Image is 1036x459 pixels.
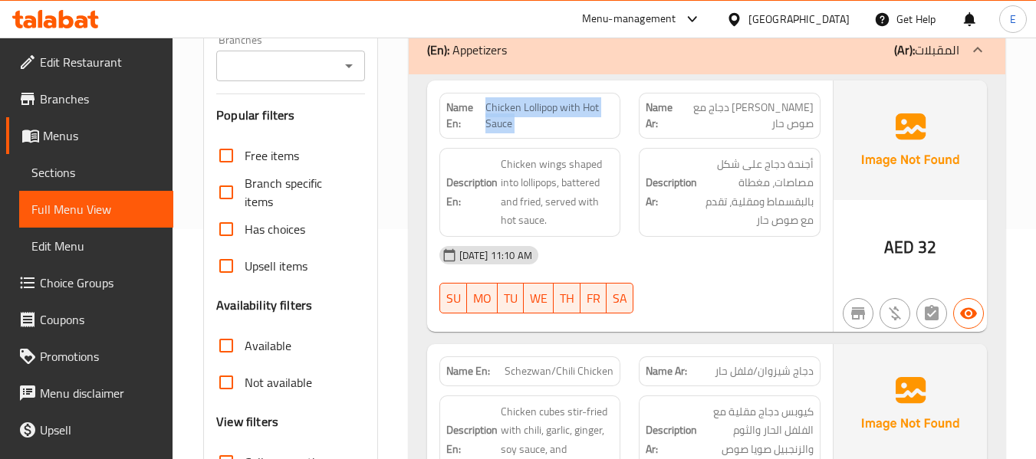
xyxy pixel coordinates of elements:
span: SA [613,287,627,310]
strong: Name En: [446,363,490,379]
button: SU [439,283,467,313]
b: (En): [427,38,449,61]
strong: Name En: [446,100,485,132]
a: Choice Groups [6,264,173,301]
button: WE [524,283,554,313]
a: Branches [6,80,173,117]
div: Menu-management [582,10,676,28]
a: Menus [6,117,173,154]
button: MO [467,283,498,313]
a: Coupons [6,301,173,338]
span: TH [560,287,574,310]
span: Available [245,336,291,355]
span: 32 [918,232,936,262]
button: Not has choices [916,298,947,329]
span: WE [530,287,548,310]
button: TU [498,283,524,313]
strong: Description En: [446,421,498,458]
b: (Ar): [894,38,915,61]
p: Appetizers [427,41,507,59]
p: المقبلات [894,41,959,59]
span: MO [473,287,492,310]
span: Upsell [40,421,161,439]
span: دجاج شيزوان/فلفل حار [715,363,814,379]
div: [GEOGRAPHIC_DATA] [748,11,850,28]
span: أجنحة دجاج على شكل مصاصات، مغطاة بالبقسماط ومقلية، تقدم مع صوص حار [700,155,814,230]
span: Free items [245,146,299,165]
span: Edit Restaurant [40,53,161,71]
a: Sections [19,154,173,191]
span: AED [884,232,914,262]
img: Ae5nvW7+0k+MAAAAAElFTkSuQmCC [834,80,987,200]
strong: Description En: [446,173,498,211]
span: Coupons [40,310,161,329]
span: Upsell items [245,257,308,275]
a: Full Menu View [19,191,173,228]
span: Has choices [245,220,305,238]
span: Chicken Lollipop with Hot Sauce [485,100,613,132]
h3: Availability filters [216,297,312,314]
span: Chicken wings shaped into lollipops, battered and fried, served with hot sauce. [501,155,614,230]
button: Purchased item [880,298,910,329]
button: FR [580,283,607,313]
button: TH [554,283,580,313]
span: Promotions [40,347,161,366]
a: Promotions [6,338,173,375]
h3: Popular filters [216,107,364,124]
a: Upsell [6,411,173,448]
button: Not branch specific item [843,298,873,329]
span: E [1010,11,1016,28]
a: Menu disclaimer [6,375,173,411]
span: TU [504,287,518,310]
span: Full Menu View [31,200,161,218]
span: [DATE] 11:10 AM [453,248,538,263]
span: Sections [31,163,161,182]
span: Choice Groups [40,274,161,292]
strong: Description Ar: [646,421,697,458]
a: Edit Menu [19,228,173,264]
button: SA [607,283,633,313]
span: Branches [40,90,161,108]
h3: View filters [216,413,278,431]
span: SU [446,287,461,310]
span: Menu disclaimer [40,384,161,402]
button: Available [953,298,984,329]
button: Open [338,55,360,77]
strong: Name Ar: [646,100,679,132]
strong: Description Ar: [646,173,697,211]
span: FR [587,287,600,310]
span: [PERSON_NAME] دجاج مع صوص حار [679,100,814,132]
strong: Name Ar: [646,363,687,379]
span: Schezwan/Chili Chicken [505,363,613,379]
span: Branch specific items [245,174,352,211]
span: Edit Menu [31,237,161,255]
span: Menus [43,126,161,145]
a: Edit Restaurant [6,44,173,80]
div: (En): Appetizers(Ar):المقبلات [409,25,1005,74]
span: Not available [245,373,312,392]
